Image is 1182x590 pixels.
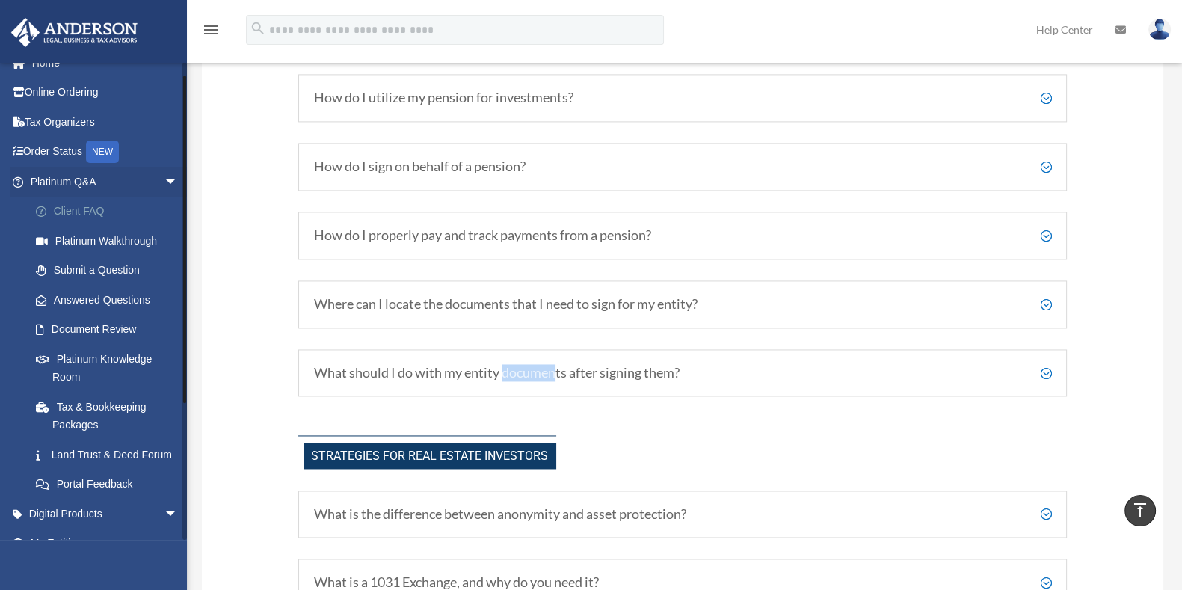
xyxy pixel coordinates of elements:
h5: Where can I locate the documents that I need to sign for my entity? [314,296,1052,313]
a: Submit a Question [21,256,201,286]
a: vertical_align_top [1124,495,1156,526]
a: Document Review [21,315,201,345]
div: NEW [86,141,119,163]
span: arrow_drop_down [164,167,194,197]
a: Land Trust & Deed Forum [21,440,201,470]
img: Anderson Advisors Platinum Portal [7,18,142,47]
i: search [250,20,266,37]
h5: What should I do with my entity documents after signing them? [314,365,1052,381]
a: Online Ordering [10,78,201,108]
span: Strategies for Real Estate Investors [304,443,556,469]
a: Tax Organizers [10,107,201,137]
a: Platinum Walkthrough [21,226,201,256]
a: Platinum Q&Aarrow_drop_down [10,167,201,197]
h5: What is the difference between anonymity and asset protection? [314,506,1052,523]
a: Portal Feedback [21,470,201,500]
h5: How do I utilize my pension for investments? [314,90,1052,106]
a: menu [202,26,220,39]
a: My Entitiesarrow_drop_down [10,529,201,559]
a: Order StatusNEW [10,137,201,168]
a: Tax & Bookkeeping Packages [21,392,201,440]
span: arrow_drop_down [164,529,194,559]
h5: How do I sign on behalf of a pension? [314,159,1052,175]
i: vertical_align_top [1131,501,1149,519]
a: Answered Questions [21,285,201,315]
span: arrow_drop_down [164,499,194,529]
a: Platinum Knowledge Room [21,344,201,392]
img: User Pic [1148,19,1171,40]
i: menu [202,21,220,39]
a: Client FAQ [21,197,201,227]
h5: How do I properly pay and track payments from a pension? [314,227,1052,244]
a: Digital Productsarrow_drop_down [10,499,201,529]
